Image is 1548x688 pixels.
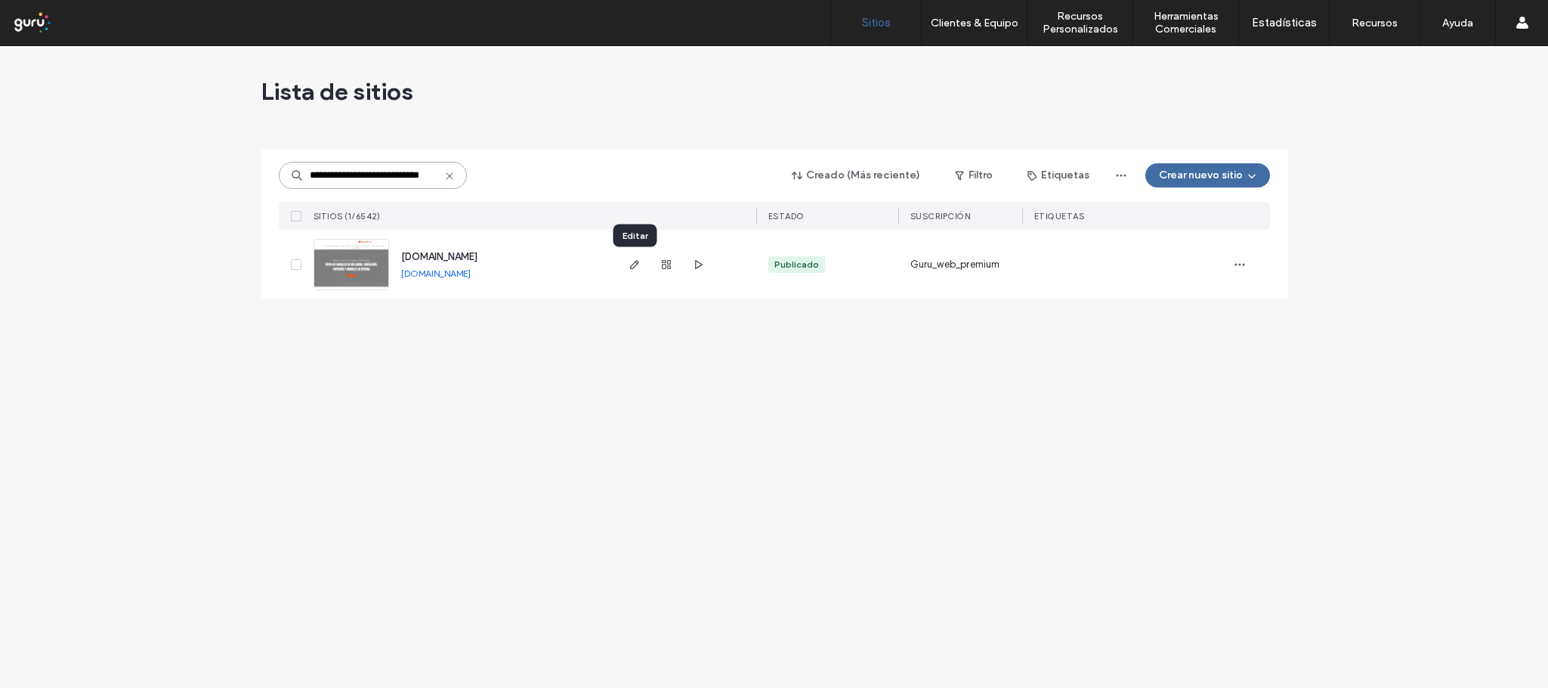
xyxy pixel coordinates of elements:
label: Ayuda [1442,17,1473,29]
button: Filtro [940,163,1008,187]
button: Crear nuevo sitio [1145,163,1270,187]
span: Ayuda [32,11,74,24]
label: Herramientas Comerciales [1133,10,1238,36]
span: SITIOS (1/6542) [314,211,381,222]
button: Etiquetas [1014,163,1103,187]
label: Recursos [1352,17,1398,29]
span: Lista de sitios [261,76,413,107]
a: [DOMAIN_NAME] [401,251,477,262]
div: Editar [613,225,657,247]
label: Estadísticas [1252,16,1317,29]
a: [DOMAIN_NAME] [401,268,471,279]
div: Publicado [774,258,819,271]
label: Sitios [862,16,891,29]
label: Clientes & Equipo [931,17,1018,29]
span: Suscripción [910,211,971,222]
span: ETIQUETAS [1034,211,1085,222]
span: Guru_web_premium [910,257,1000,272]
label: Recursos Personalizados [1027,10,1132,36]
button: Creado (Más reciente) [779,163,934,187]
span: ESTADO [768,211,805,222]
